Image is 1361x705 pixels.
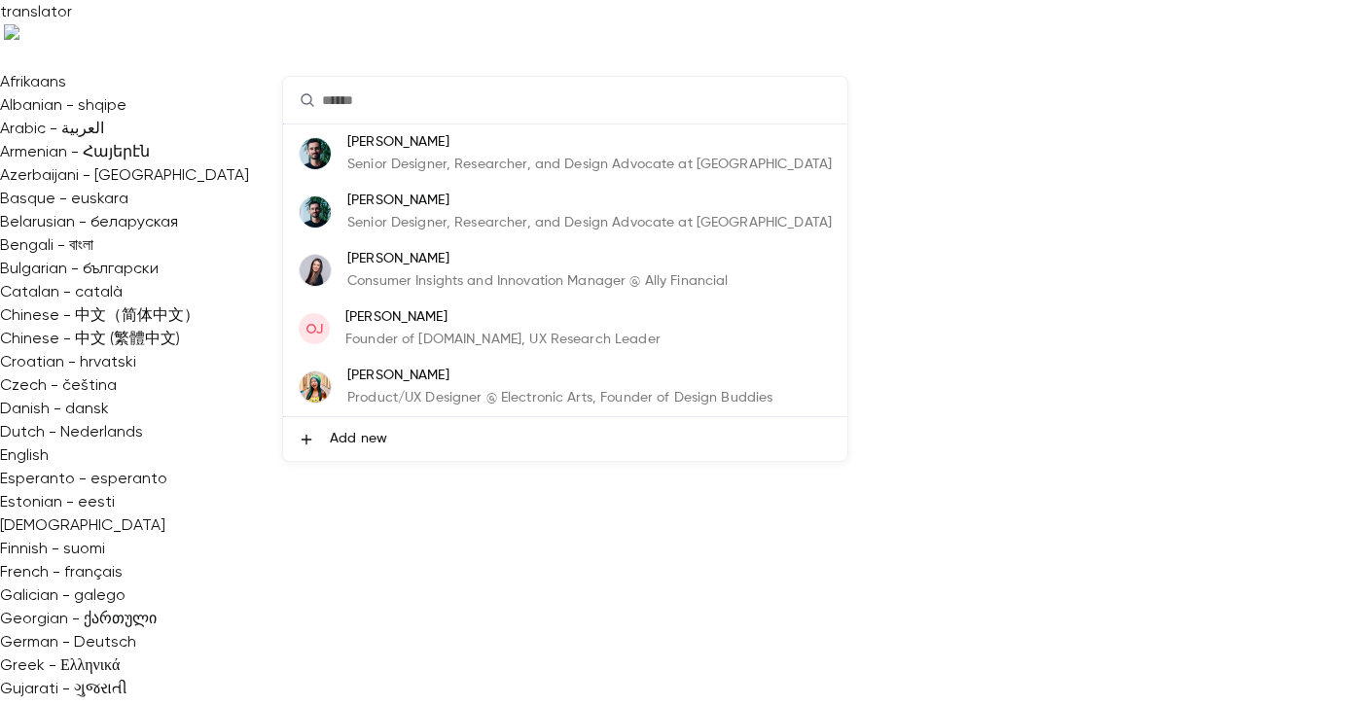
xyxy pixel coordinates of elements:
p: [PERSON_NAME] [347,191,832,211]
img: Taylor Hobgood [300,255,331,286]
img: Grace Ling [300,371,331,403]
p: [PERSON_NAME] [347,366,772,386]
p: Senior Designer, Researcher, and Design Advocate at [GEOGRAPHIC_DATA] [347,213,832,233]
p: Product/UX Designer @ Electronic Arts, Founder of Design Buddies [347,388,772,408]
span: Add new [330,429,387,449]
p: Founder of [DOMAIN_NAME], UX Research Leader [345,330,661,350]
p: Consumer Insights and Innovation Manager @ Ally Financial [347,271,729,292]
p: [PERSON_NAME] [347,249,729,269]
img: Joe Formica [300,196,331,228]
p: [PERSON_NAME] [345,307,661,328]
img: Joe Formica [300,138,331,169]
p: Senior Designer, Researcher, and Design Advocate at [GEOGRAPHIC_DATA] [347,155,832,175]
p: [PERSON_NAME] [347,132,832,153]
span: OJ [305,319,323,339]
